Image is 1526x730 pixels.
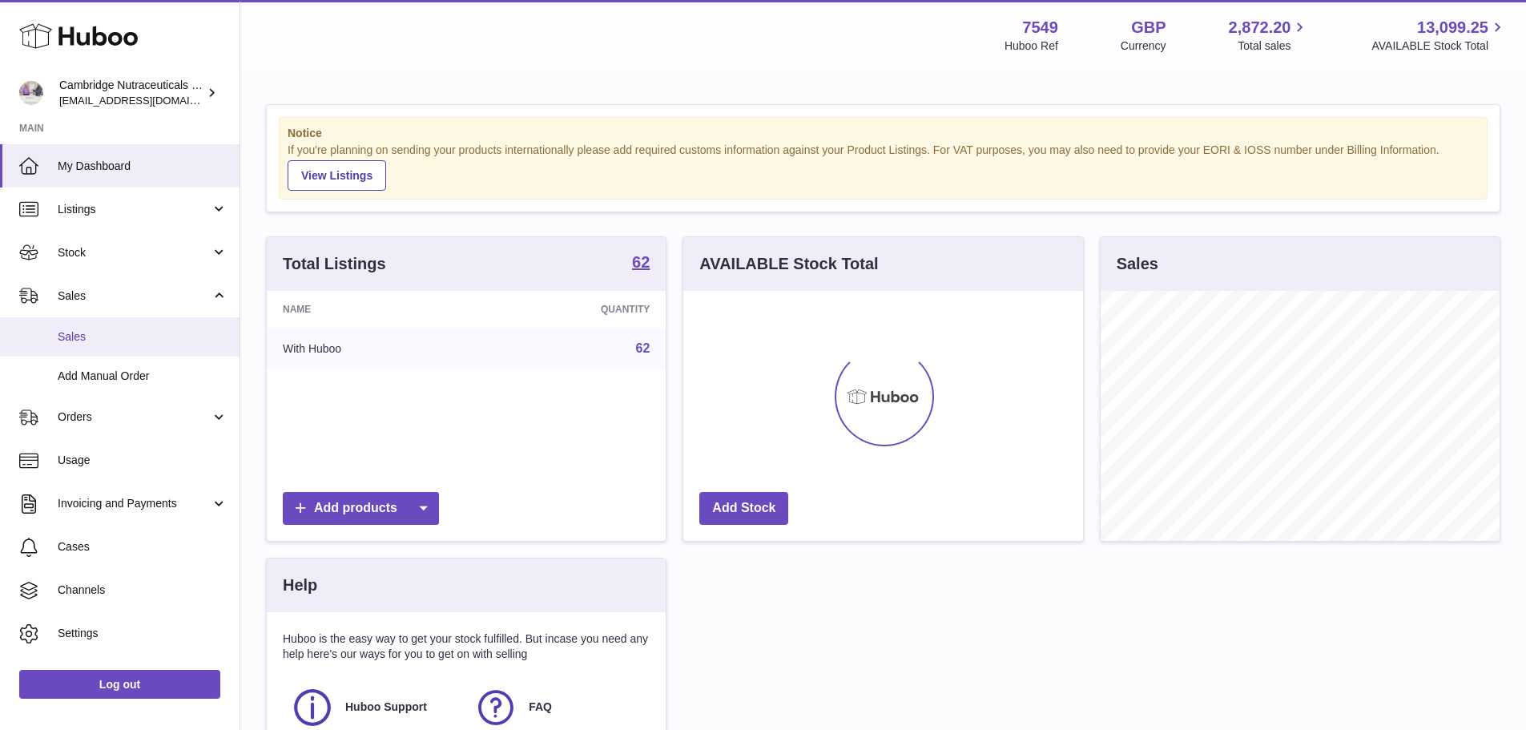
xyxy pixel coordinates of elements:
h3: Help [283,575,317,596]
a: View Listings [288,160,386,191]
strong: GBP [1131,17,1166,38]
span: Stock [58,245,211,260]
a: Add products [283,492,439,525]
a: FAQ [474,686,642,729]
span: Settings [58,626,227,641]
span: Sales [58,329,227,345]
span: AVAILABLE Stock Total [1371,38,1507,54]
h3: AVAILABLE Stock Total [699,253,878,275]
a: 2,872.20 Total sales [1229,17,1310,54]
h3: Total Listings [283,253,386,275]
a: 62 [632,254,650,273]
div: Currency [1121,38,1166,54]
a: Huboo Support [291,686,458,729]
span: Sales [58,288,211,304]
a: Add Stock [699,492,788,525]
span: [EMAIL_ADDRESS][DOMAIN_NAME] [59,94,236,107]
span: 13,099.25 [1417,17,1488,38]
a: Log out [19,670,220,699]
span: Add Manual Order [58,369,227,384]
span: My Dashboard [58,159,227,174]
th: Name [267,291,477,328]
strong: Notice [288,126,1479,141]
a: 13,099.25 AVAILABLE Stock Total [1371,17,1507,54]
span: 2,872.20 [1229,17,1291,38]
span: Invoicing and Payments [58,496,211,511]
div: Cambridge Nutraceuticals Ltd [59,78,203,108]
span: Channels [58,583,227,598]
span: Usage [58,453,227,468]
th: Quantity [477,291,666,328]
span: Listings [58,202,211,217]
td: With Huboo [267,328,477,369]
span: Orders [58,409,211,425]
p: Huboo is the easy way to get your stock fulfilled. But incase you need any help here's our ways f... [283,631,650,662]
span: Huboo Support [345,700,427,715]
div: Huboo Ref [1005,38,1058,54]
strong: 7549 [1022,17,1058,38]
a: 62 [636,341,650,355]
img: internalAdmin-7549@internal.huboo.com [19,81,43,105]
h3: Sales [1117,253,1158,275]
span: Total sales [1238,38,1309,54]
span: FAQ [529,700,552,715]
div: If you're planning on sending your products internationally please add required customs informati... [288,143,1479,191]
strong: 62 [632,254,650,270]
span: Cases [58,539,227,555]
